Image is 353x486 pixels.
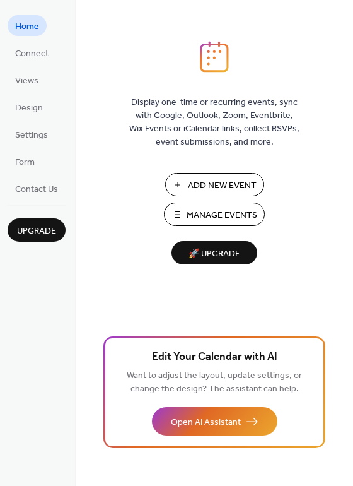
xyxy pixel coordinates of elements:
[127,367,302,398] span: Want to adjust the layout, update settings, or change the design? The assistant can help.
[171,416,241,429] span: Open AI Assistant
[165,173,264,196] button: Add New Event
[15,129,48,142] span: Settings
[15,183,58,196] span: Contact Us
[15,47,49,61] span: Connect
[129,96,299,149] span: Display one-time or recurring events, sync with Google, Outlook, Zoom, Eventbrite, Wix Events or ...
[179,246,250,263] span: 🚀 Upgrade
[15,20,39,33] span: Home
[15,74,38,88] span: Views
[15,156,35,169] span: Form
[8,42,56,63] a: Connect
[8,218,66,242] button: Upgrade
[152,348,277,366] span: Edit Your Calendar with AI
[8,69,46,90] a: Views
[187,209,257,222] span: Manage Events
[188,179,257,193] span: Add New Event
[8,97,50,117] a: Design
[8,124,55,145] a: Settings
[15,102,43,115] span: Design
[8,151,42,172] a: Form
[8,178,66,199] a: Contact Us
[8,15,47,36] a: Home
[200,41,229,73] img: logo_icon.svg
[17,225,56,238] span: Upgrade
[164,203,265,226] button: Manage Events
[152,407,277,436] button: Open AI Assistant
[171,241,257,264] button: 🚀 Upgrade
